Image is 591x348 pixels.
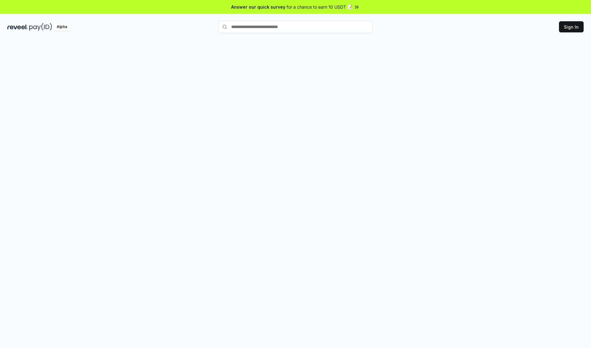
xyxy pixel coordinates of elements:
div: Alpha [53,23,70,31]
span: Answer our quick survey [231,4,285,10]
img: pay_id [29,23,52,31]
img: reveel_dark [7,23,28,31]
button: Sign In [559,21,584,32]
span: for a chance to earn 10 USDT 📝 [287,4,352,10]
